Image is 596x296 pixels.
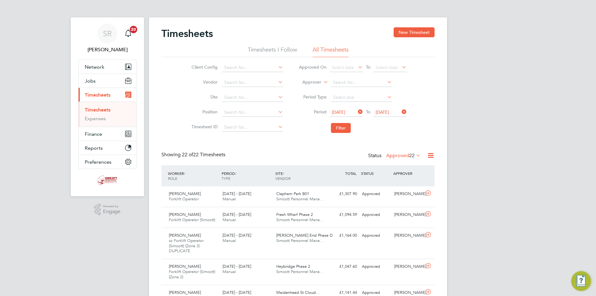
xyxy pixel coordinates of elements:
div: Showing [161,152,227,158]
a: Powered byEngage [94,204,121,216]
div: [PERSON_NAME] [392,189,424,199]
span: Preferences [85,159,111,165]
button: Network [79,60,136,74]
div: Approved [359,262,392,272]
a: Expenses [85,116,106,121]
span: 22 [409,153,415,159]
span: Manual [223,196,236,202]
div: PERIOD [220,168,274,184]
input: Search for... [222,78,283,87]
h2: Timesheets [161,27,213,40]
nav: Main navigation [71,17,144,196]
span: SR [103,30,112,38]
span: Simcott Personnel Mana… [276,269,324,274]
span: Powered by [103,204,120,209]
label: Client Config [190,64,218,70]
span: Simcott Personnel Mana… [276,217,324,222]
div: WORKER [166,168,220,184]
label: Position [190,109,218,115]
input: Search for... [222,123,283,132]
span: [DATE] [376,109,389,115]
span: Forklift Operator [169,196,199,202]
span: Manual [223,217,236,222]
span: Engage [103,209,120,214]
span: Select date [376,65,398,70]
button: Jobs [79,74,136,88]
span: [PERSON_NAME] [169,233,201,238]
label: Period [299,109,327,115]
span: Jobs [85,78,96,84]
span: [DATE] - [DATE] [223,191,251,196]
label: Vendor [190,79,218,85]
span: [DATE] - [DATE] [223,233,251,238]
span: 22 Timesheets [182,152,225,158]
a: SR[PERSON_NAME] [78,24,137,53]
div: Approved [359,189,392,199]
span: [PERSON_NAME] End Phase D [276,233,333,238]
span: Timesheets [85,92,111,98]
span: Reports [85,145,103,151]
a: Timesheets [85,107,111,113]
span: Forklift Operator (Simcott) [169,217,215,222]
button: Engage Resource Center [571,271,591,291]
button: Preferences [79,155,136,169]
div: Approved [359,210,392,220]
span: Clapham Park B01 [276,191,309,196]
span: Heybridge Phase 2 [276,264,310,269]
label: Timesheet ID [190,124,218,130]
div: SITE [274,168,327,184]
button: Finance [79,127,136,141]
span: To [364,63,372,71]
div: [PERSON_NAME] [392,230,424,241]
span: Network [85,64,104,70]
span: [DATE] - [DATE] [223,264,251,269]
img: simcott-logo-retina.png [98,175,117,185]
label: Site [190,94,218,100]
div: STATUS [359,168,392,179]
span: Simcott Personnel Mana… [276,196,324,202]
button: New Timesheet [394,27,435,37]
span: [DATE] - [DATE] [223,290,251,295]
a: Go to home page [78,175,137,185]
div: £1,094.59 [327,210,359,220]
div: Status [368,152,422,160]
span: Scott Ridgers [78,46,137,53]
span: Manual [223,269,236,274]
label: Approver [293,79,321,85]
span: Fresh Wharf Phase 2 [276,212,313,217]
span: / [184,171,185,176]
label: Approved On [299,64,327,70]
a: 20 [122,24,134,43]
div: Approved [359,230,392,241]
div: £1,164.00 [327,230,359,241]
div: £1,047.60 [327,262,359,272]
span: TYPE [222,176,230,181]
input: Search for... [222,93,283,102]
button: Filter [331,123,351,133]
div: [PERSON_NAME] [392,262,424,272]
span: [PERSON_NAME] [169,191,201,196]
span: Maidenhead St Cloud… [276,290,320,295]
span: 22 of [182,152,193,158]
div: Timesheets [79,102,136,127]
button: Timesheets [79,88,136,102]
span: [PERSON_NAME] [169,212,201,217]
input: Search for... [222,108,283,117]
span: Forklift Operator (Simcott) (Zone 2) [169,269,215,280]
span: [DATE] - [DATE] [223,212,251,217]
span: [DATE] [332,109,345,115]
label: Approved [386,153,421,159]
span: Select date [332,65,354,70]
div: £1,307.90 [327,189,359,199]
span: [PERSON_NAME] [169,264,201,269]
span: VENDOR [275,176,291,181]
span: zz Forklift Operator (Simcott) (Zone 3) DUPLICATE [169,238,204,254]
span: Manual [223,238,236,243]
span: Finance [85,131,102,137]
span: ROLE [168,176,177,181]
div: APPROVER [392,168,424,179]
span: [PERSON_NAME] [169,290,201,295]
input: Select one [331,93,392,102]
li: Timesheets I Follow [248,46,297,57]
span: / [283,171,284,176]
